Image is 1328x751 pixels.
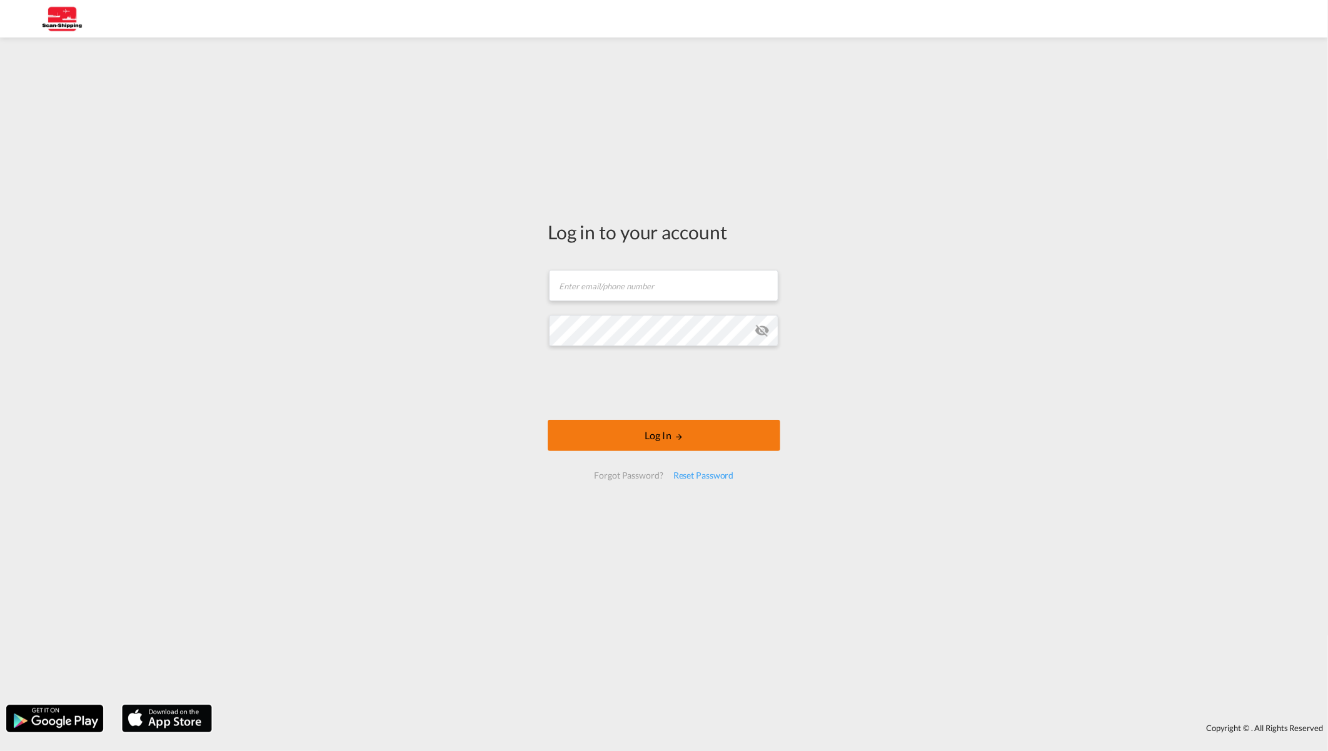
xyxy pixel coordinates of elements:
[755,323,770,338] md-icon: icon-eye-off
[121,704,213,734] img: apple.png
[19,5,103,33] img: 123b615026f311ee80dabbd30bc9e10f.jpg
[548,219,780,245] div: Log in to your account
[589,464,668,487] div: Forgot Password?
[549,270,778,301] input: Enter email/phone number
[668,464,739,487] div: Reset Password
[548,420,780,451] button: LOGIN
[5,704,104,734] img: google.png
[218,717,1328,739] div: Copyright © . All Rights Reserved
[569,359,759,407] iframe: reCAPTCHA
